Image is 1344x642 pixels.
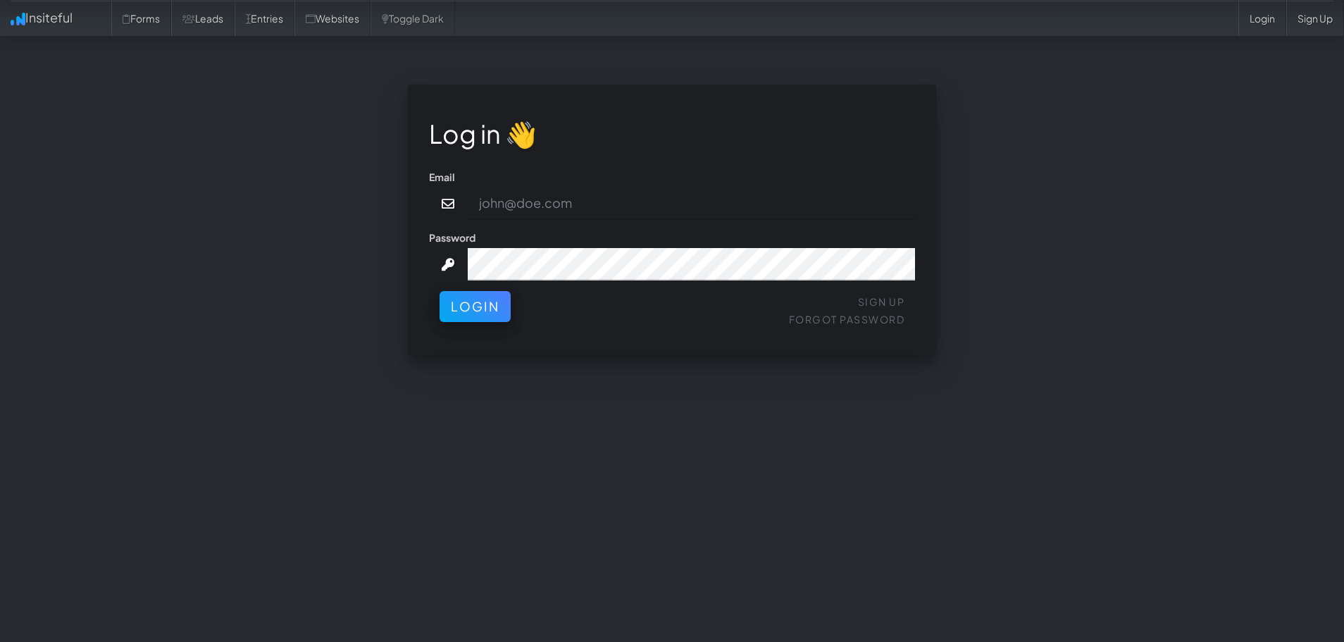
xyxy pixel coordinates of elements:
a: Leads [171,1,235,36]
label: Email [429,170,455,184]
a: Forms [111,1,171,36]
a: Toggle Dark [371,1,455,36]
a: Sign Up [1286,1,1344,36]
a: Websites [294,1,371,36]
a: Sign Up [858,295,905,308]
a: Login [1238,1,1286,36]
img: icon.png [11,13,25,25]
a: Entries [235,1,294,36]
label: Password [429,230,475,245]
h1: Log in 👋 [429,120,915,148]
input: john@doe.com [468,187,916,220]
button: Login [440,291,511,322]
a: Forgot Password [789,313,905,326]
